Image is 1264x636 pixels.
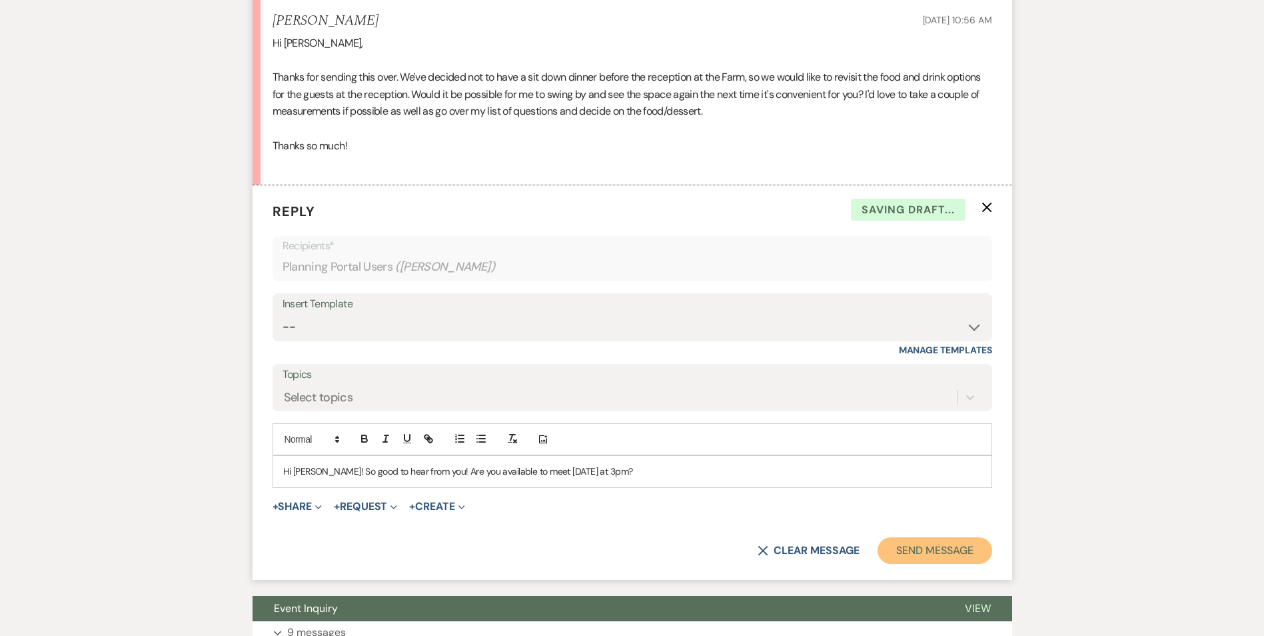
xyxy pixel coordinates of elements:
button: Send Message [878,537,991,564]
span: + [409,501,415,512]
label: Topics [283,365,982,385]
span: [DATE] 10:56 AM [923,14,992,26]
p: Thanks for sending this over. We've decided not to have a sit down dinner before the reception at... [273,69,992,120]
h5: [PERSON_NAME] [273,13,378,29]
div: Select topics [284,389,353,407]
span: View [965,601,991,615]
button: View [944,596,1012,621]
span: Event Inquiry [274,601,338,615]
p: Hi [PERSON_NAME]! So good to hear from you! Are you available to meet [DATE] at 3pm? [283,464,981,479]
span: + [273,501,279,512]
span: ( [PERSON_NAME] ) [395,258,495,276]
a: Manage Templates [899,344,992,356]
span: Reply [273,203,315,220]
span: + [334,501,340,512]
button: Request [334,501,397,512]
div: Planning Portal Users [283,254,982,280]
button: Event Inquiry [253,596,944,621]
span: Saving draft... [851,199,965,221]
div: Insert Template [283,295,982,314]
button: Create [409,501,464,512]
p: Recipients* [283,237,982,255]
button: Clear message [758,545,859,556]
p: Thanks so much! [273,137,992,155]
button: Share [273,501,322,512]
p: Hi [PERSON_NAME], [273,35,992,52]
